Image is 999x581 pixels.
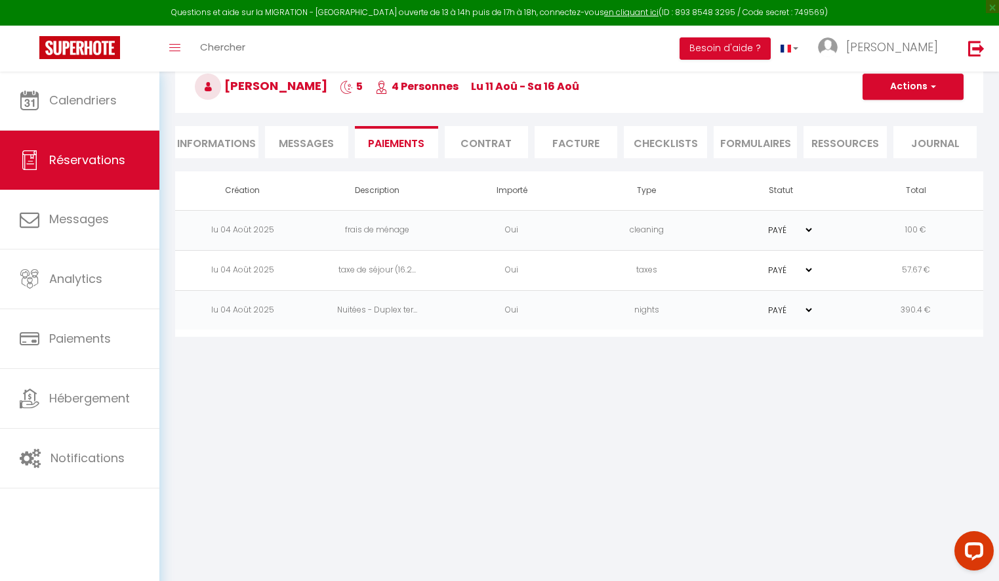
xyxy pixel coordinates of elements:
[714,126,797,158] li: FORMULAIRES
[445,171,579,210] th: Importé
[535,126,618,158] li: Facture
[175,210,310,250] td: lu 04 Août 2025
[39,36,120,59] img: Super Booking
[355,126,438,158] li: Paiements
[51,450,125,466] span: Notifications
[279,136,334,151] span: Messages
[680,37,771,60] button: Besoin d'aide ?
[49,390,130,406] span: Hébergement
[49,92,117,108] span: Calendriers
[818,37,838,57] img: ...
[310,250,444,290] td: taxe de séjour (16.2...
[471,79,579,94] span: lu 11 Aoû - sa 16 Aoû
[175,290,310,330] td: lu 04 Août 2025
[944,526,999,581] iframe: LiveChat chat widget
[340,79,363,94] span: 5
[445,290,579,330] td: Oui
[310,171,444,210] th: Description
[175,171,310,210] th: Création
[49,330,111,347] span: Paiements
[375,79,459,94] span: 4 Personnes
[579,290,714,330] td: nights
[445,126,528,158] li: Contrat
[849,250,983,290] td: 57.67 €
[445,210,579,250] td: Oui
[175,250,310,290] td: lu 04 Août 2025
[846,39,938,55] span: [PERSON_NAME]
[445,250,579,290] td: Oui
[190,26,255,72] a: Chercher
[624,126,707,158] li: CHECKLISTS
[579,250,714,290] td: taxes
[579,210,714,250] td: cleaning
[310,290,444,330] td: Nuitées - Duplex ter...
[49,152,125,168] span: Réservations
[804,126,887,158] li: Ressources
[604,7,659,18] a: en cliquant ici
[49,270,102,287] span: Analytics
[714,171,848,210] th: Statut
[893,126,977,158] li: Journal
[849,210,983,250] td: 100 €
[195,77,327,94] span: [PERSON_NAME]
[863,74,964,100] button: Actions
[849,290,983,330] td: 390.4 €
[49,211,109,227] span: Messages
[310,210,444,250] td: frais de ménage
[808,26,954,72] a: ... [PERSON_NAME]
[175,126,258,158] li: Informations
[579,171,714,210] th: Type
[200,40,245,54] span: Chercher
[968,40,985,56] img: logout
[849,171,983,210] th: Total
